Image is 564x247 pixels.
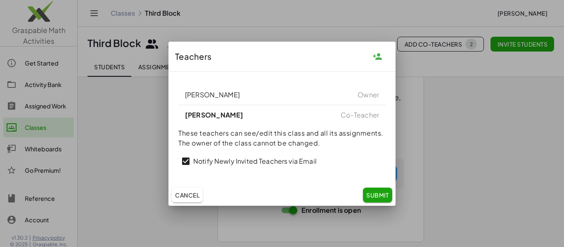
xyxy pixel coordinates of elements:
span: Owner [358,90,379,100]
div: These teachers can see/edit this class and all its assignments. The owner of the class cannot be ... [168,72,396,184]
button: Submit [363,188,392,202]
span: Submit [366,191,389,199]
button: Cancel [172,188,203,202]
div: Teachers [168,42,396,71]
span: Cancel [175,191,199,199]
div: [PERSON_NAME] [185,90,379,100]
label: Notify Newly Invited Teachers via Email [193,151,317,171]
div: [PERSON_NAME] [185,110,379,120]
span: Co-Teacher [341,110,379,120]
